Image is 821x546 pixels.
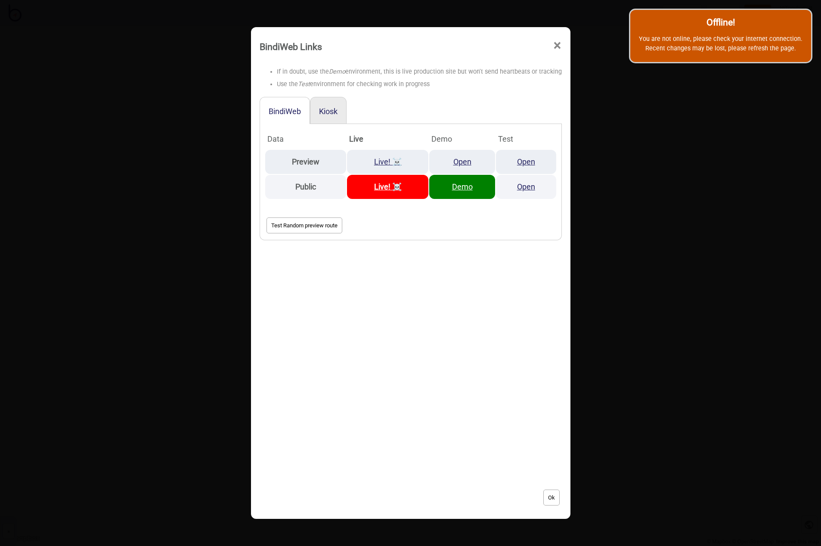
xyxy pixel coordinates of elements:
[292,157,319,166] strong: Preview
[453,157,471,166] a: Open
[277,66,562,78] li: If in doubt, use the environment, this is live production site but won't send heartbeats or tracking
[374,182,402,191] a: Live! ☠️
[266,217,342,233] button: Test Random preview route
[349,134,363,143] strong: Live
[260,37,322,56] div: BindiWeb Links
[553,31,562,60] span: ×
[452,182,473,191] a: Demo
[496,129,556,149] th: Test
[265,129,347,149] th: Data
[639,18,802,27] h2: Offline!
[543,490,560,506] button: Ok
[295,182,316,191] strong: Public
[639,44,802,53] p: Recent changes may be lost, please refresh the page.
[329,68,345,75] i: Demo
[639,34,802,44] p: You are not online, please check your internet connection.
[269,107,301,116] button: BindiWeb
[429,129,495,149] th: Demo
[277,78,562,91] li: Use the environment for checking work in progress
[374,157,402,166] a: Live! ☠️
[298,81,310,88] i: Test
[517,182,535,191] a: Open
[319,107,338,116] button: Kiosk
[517,157,535,166] a: Open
